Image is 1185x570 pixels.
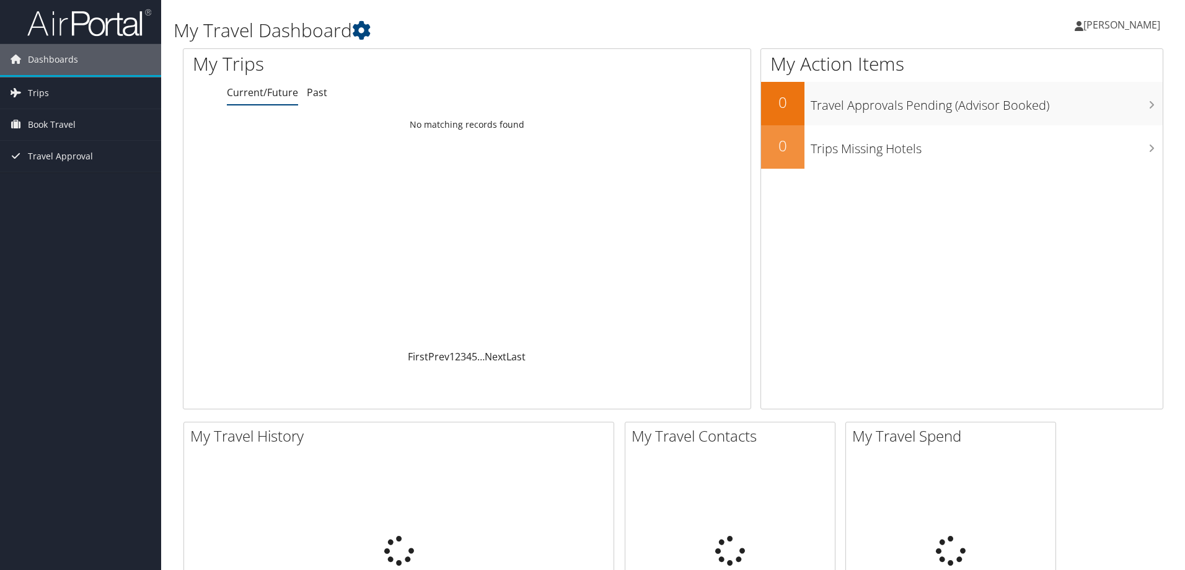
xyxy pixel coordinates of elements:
[408,350,428,363] a: First
[466,350,472,363] a: 4
[227,86,298,99] a: Current/Future
[761,92,804,113] h2: 0
[27,8,151,37] img: airportal-logo.png
[761,125,1163,169] a: 0Trips Missing Hotels
[1083,18,1160,32] span: [PERSON_NAME]
[761,51,1163,77] h1: My Action Items
[761,82,1163,125] a: 0Travel Approvals Pending (Advisor Booked)
[1075,6,1173,43] a: [PERSON_NAME]
[190,425,614,447] h2: My Travel History
[811,91,1163,114] h3: Travel Approvals Pending (Advisor Booked)
[506,350,526,363] a: Last
[811,134,1163,158] h3: Trips Missing Hotels
[28,109,76,140] span: Book Travel
[455,350,460,363] a: 2
[28,44,78,75] span: Dashboards
[485,350,506,363] a: Next
[472,350,477,363] a: 5
[449,350,455,363] a: 1
[28,141,93,172] span: Travel Approval
[632,425,835,447] h2: My Travel Contacts
[174,17,840,43] h1: My Travel Dashboard
[193,51,505,77] h1: My Trips
[428,350,449,363] a: Prev
[477,350,485,363] span: …
[460,350,466,363] a: 3
[28,78,49,109] span: Trips
[183,114,751,136] td: No matching records found
[761,135,804,156] h2: 0
[307,86,327,99] a: Past
[852,425,1055,447] h2: My Travel Spend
